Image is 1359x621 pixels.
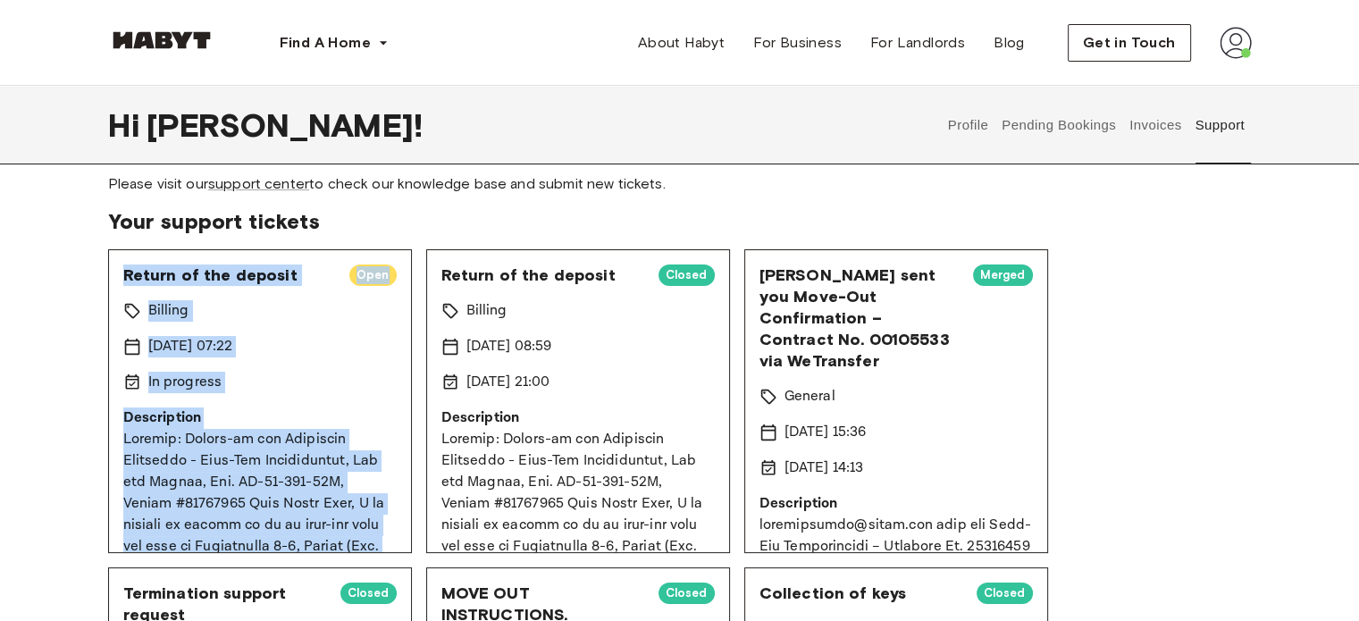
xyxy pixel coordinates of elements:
[349,266,397,284] span: Open
[994,32,1025,54] span: Blog
[466,372,550,393] p: [DATE] 21:00
[108,208,1252,235] span: Your support tickets
[1220,27,1252,59] img: avatar
[753,32,842,54] span: For Business
[148,300,189,322] p: Billing
[265,25,403,61] button: Find A Home
[208,175,309,192] a: support center
[973,266,1033,284] span: Merged
[280,32,371,54] span: Find A Home
[148,372,222,393] p: In progress
[147,106,423,144] span: [PERSON_NAME] !
[784,386,835,407] p: General
[977,584,1033,602] span: Closed
[941,86,1251,164] div: user profile tabs
[441,264,644,286] span: Return of the deposit
[441,407,715,429] p: Description
[945,86,991,164] button: Profile
[624,25,739,61] a: About Habyt
[1083,32,1176,54] span: Get in Touch
[638,32,725,54] span: About Habyt
[108,31,215,49] img: Habyt
[1000,86,1119,164] button: Pending Bookings
[979,25,1039,61] a: Blog
[759,264,959,372] span: [PERSON_NAME] sent you Move-Out Confirmation – Contract No. 00105533 via WeTransfer
[659,584,715,602] span: Closed
[108,106,147,144] span: Hi
[466,336,552,357] p: [DATE] 08:59
[784,457,864,479] p: [DATE] 14:13
[1127,86,1183,164] button: Invoices
[108,174,1252,194] span: Please visit our to check our knowledge base and submit new tickets.
[739,25,856,61] a: For Business
[148,336,233,357] p: [DATE] 07:22
[784,422,867,443] p: [DATE] 15:36
[759,583,962,604] span: Collection of keys
[759,493,1033,515] p: Description
[123,264,335,286] span: Return of the deposit
[1068,24,1191,62] button: Get in Touch
[659,266,715,284] span: Closed
[856,25,979,61] a: For Landlords
[870,32,965,54] span: For Landlords
[1193,86,1247,164] button: Support
[340,584,397,602] span: Closed
[123,407,397,429] p: Description
[466,300,508,322] p: Billing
